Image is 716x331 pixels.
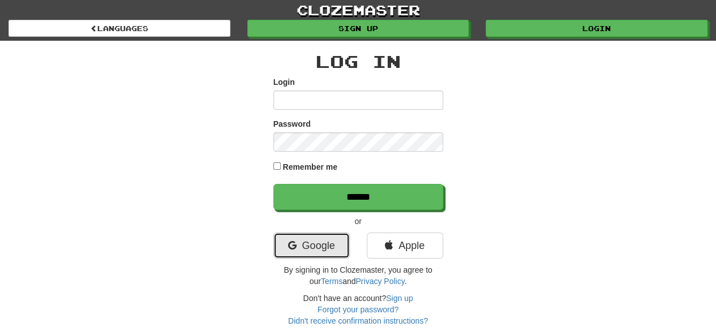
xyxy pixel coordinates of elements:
label: Login [273,76,295,88]
a: Google [273,233,350,259]
p: By signing in to Clozemaster, you agree to our and . [273,264,443,287]
label: Remember me [282,161,337,173]
a: Login [486,20,708,37]
div: Don't have an account? [273,293,443,326]
a: Privacy Policy [355,277,404,286]
a: Forgot your password? [318,305,398,314]
a: Sign up [386,294,413,303]
h2: Log In [273,52,443,71]
a: Sign up [247,20,469,37]
p: or [273,216,443,227]
a: Languages [8,20,230,37]
label: Password [273,118,311,130]
a: Didn't receive confirmation instructions? [288,316,428,325]
a: Terms [321,277,342,286]
a: Apple [367,233,443,259]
